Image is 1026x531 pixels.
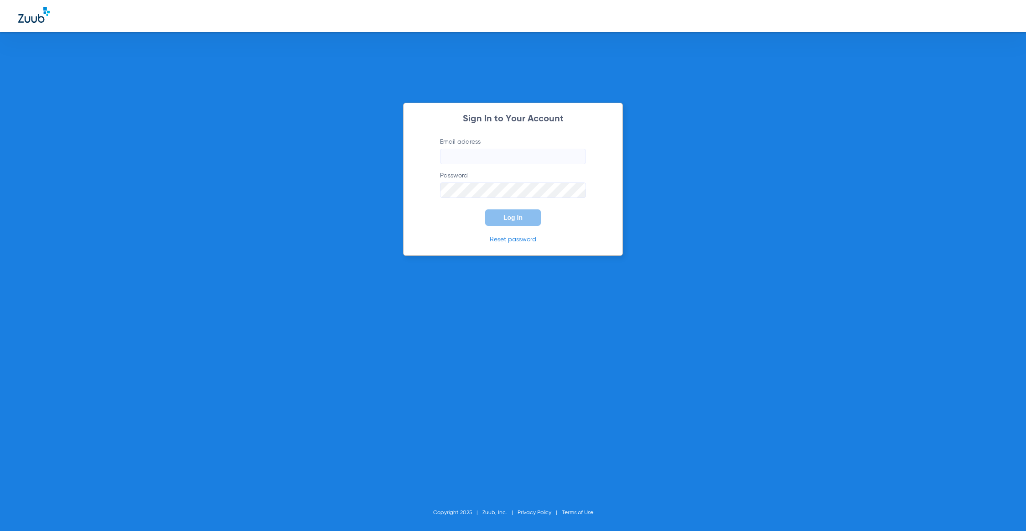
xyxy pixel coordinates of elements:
input: Email address [440,149,586,164]
span: Log In [503,214,523,221]
img: Zuub Logo [18,7,50,23]
label: Password [440,171,586,198]
input: Password [440,182,586,198]
a: Privacy Policy [518,510,551,515]
a: Terms of Use [562,510,593,515]
li: Copyright 2025 [433,508,482,517]
li: Zuub, Inc. [482,508,518,517]
h2: Sign In to Your Account [426,115,600,124]
button: Log In [485,209,541,226]
a: Reset password [490,236,536,243]
label: Email address [440,137,586,164]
